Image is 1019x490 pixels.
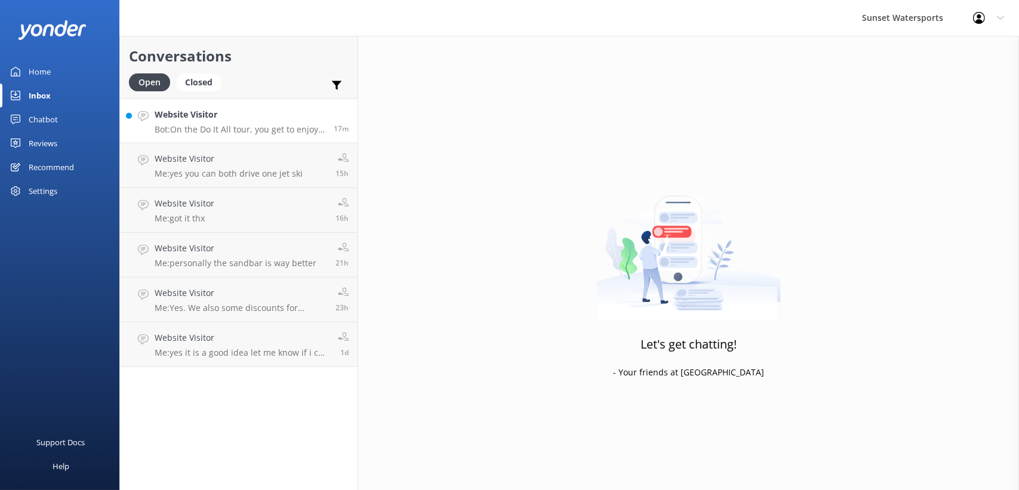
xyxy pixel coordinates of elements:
a: Closed [176,75,227,88]
span: Aug 30 2025 08:26am (UTC -05:00) America/Cancun [334,124,349,134]
p: Me: got it thx [155,213,214,224]
a: Website VisitorMe:yes it is a good idea let me know if i can be of any help deciding which trip1d [120,322,358,367]
p: Me: yes it is a good idea let me know if i can be of any help deciding which trip [155,347,329,358]
h4: Website Visitor [155,197,214,210]
h4: Website Visitor [155,331,329,344]
div: Home [29,60,51,84]
h4: Website Visitor [155,108,325,121]
span: Aug 29 2025 10:56am (UTC -05:00) America/Cancun [335,258,349,268]
div: Reviews [29,131,57,155]
div: Support Docs [37,430,85,454]
a: Website VisitorMe:yes you can both drive one jet ski15h [120,143,358,188]
h3: Let's get chatting! [641,335,737,354]
p: - Your friends at [GEOGRAPHIC_DATA] [613,366,764,379]
a: Website VisitorMe:got it thx16h [120,188,358,233]
h2: Conversations [129,45,349,67]
div: Recommend [29,155,74,179]
a: Website VisitorMe:Yes. We also some discounts for September. When will you be in [GEOGRAPHIC_DATA... [120,278,358,322]
a: Website VisitorMe:personally the sandbar is way better21h [120,233,358,278]
a: Website VisitorBot:On the Do It All tour, you get to enjoy up to 11 activities, including jet ski... [120,98,358,143]
img: artwork of a man stealing a conversation from at giant smartphone [596,171,781,320]
div: Settings [29,179,57,203]
p: Me: yes you can both drive one jet ski [155,168,303,179]
h4: Website Visitor [155,152,303,165]
span: Aug 29 2025 04:16pm (UTC -05:00) America/Cancun [335,213,349,223]
p: Me: Yes. We also some discounts for September. When will you be in [GEOGRAPHIC_DATA]? [155,303,327,313]
span: Aug 29 2025 09:37am (UTC -05:00) America/Cancun [335,303,349,313]
span: Aug 29 2025 05:17pm (UTC -05:00) America/Cancun [335,168,349,178]
p: Me: personally the sandbar is way better [155,258,316,269]
div: Closed [176,73,221,91]
img: yonder-white-logo.png [18,20,87,40]
span: Aug 29 2025 07:13am (UTC -05:00) America/Cancun [340,347,349,358]
h4: Website Visitor [155,286,327,300]
div: Open [129,73,170,91]
p: Bot: On the Do It All tour, you get to enjoy up to 11 activities, including jet skiing, snorkelin... [155,124,325,135]
div: Inbox [29,84,51,107]
a: Open [129,75,176,88]
div: Help [53,454,69,478]
h4: Website Visitor [155,242,316,255]
div: Chatbot [29,107,58,131]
